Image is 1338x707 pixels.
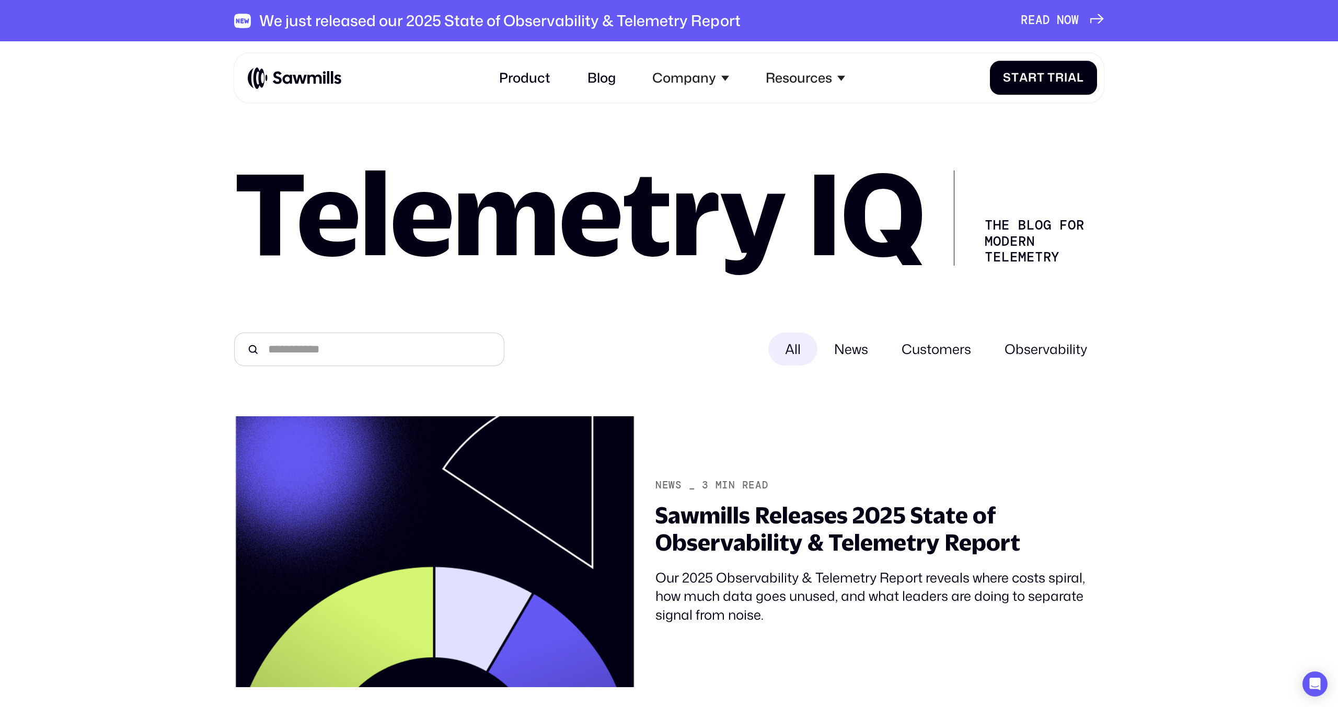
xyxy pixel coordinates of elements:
a: News_3min readSawmills Releases 2025 State of Observability & Telemetry ReportOur 2025 Observabil... [223,405,1116,699]
div: _ [689,479,696,491]
span: T [1047,71,1055,85]
span: Observability [988,333,1104,366]
div: All [768,333,817,366]
a: StartTrial [990,61,1097,95]
span: i [1064,71,1068,85]
span: W [1071,14,1079,28]
span: t [1011,71,1019,85]
h1: Telemetry IQ [234,159,924,266]
span: l [1077,71,1084,85]
span: A [1035,14,1043,28]
form: All [234,333,1104,366]
div: Our 2025 Observability & Telemetry Report reveals where costs spiral, how much data goes unused, ... [655,568,1104,624]
div: The Blog for Modern telemetry [954,170,1088,266]
span: N [1057,14,1064,28]
span: O [1064,14,1071,28]
span: E [1028,14,1035,28]
a: Blog [578,60,626,96]
span: r [1028,71,1037,85]
div: Company [642,60,739,96]
span: R [1021,14,1028,28]
span: Customers [885,333,988,366]
div: 3 [702,479,709,491]
a: Product [489,60,560,96]
span: r [1055,71,1064,85]
span: News [817,333,885,366]
div: News [655,479,682,491]
div: Resources [766,70,832,86]
span: D [1043,14,1050,28]
div: Open Intercom Messenger [1302,671,1328,697]
span: a [1019,71,1028,85]
div: min read [716,479,769,491]
span: S [1003,71,1011,85]
a: READNOW [1021,14,1104,28]
span: a [1068,71,1077,85]
div: Resources [756,60,855,96]
span: t [1037,71,1045,85]
div: Sawmills Releases 2025 State of Observability & Telemetry Report [655,501,1104,557]
div: Company [652,70,716,86]
div: We just released our 2025 State of Observability & Telemetry Report [259,12,741,30]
